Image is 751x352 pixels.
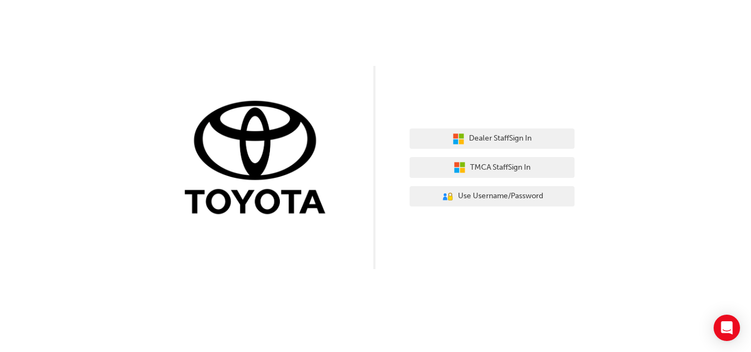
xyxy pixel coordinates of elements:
img: Trak [176,98,341,220]
button: Dealer StaffSign In [410,128,575,149]
span: Dealer Staff Sign In [469,132,532,145]
button: Use Username/Password [410,186,575,207]
span: TMCA Staff Sign In [470,161,531,174]
span: Use Username/Password [458,190,543,203]
button: TMCA StaffSign In [410,157,575,178]
div: Open Intercom Messenger [714,315,740,341]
